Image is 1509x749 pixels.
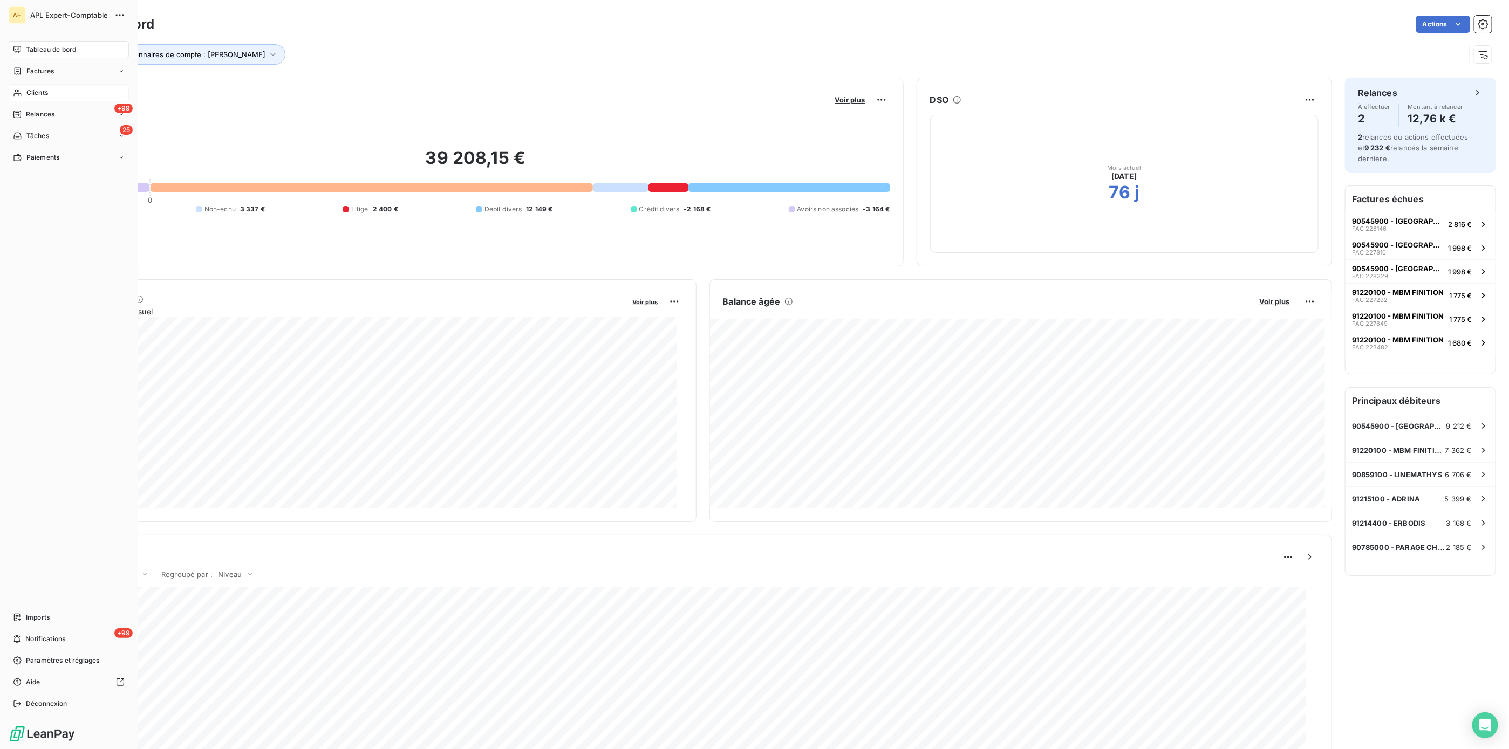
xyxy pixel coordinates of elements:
span: Mois actuel [1108,164,1142,171]
span: Avoirs non associés [797,204,859,214]
button: Voir plus [1256,297,1293,306]
span: Factures [26,66,54,76]
span: Crédit divers [639,204,680,214]
a: Aide [9,674,129,691]
button: 91220100 - MBM FINITIONFAC 2272921 775 € [1346,283,1496,307]
h4: 2 [1358,110,1390,127]
h2: j [1135,182,1139,203]
span: Relances [26,109,54,119]
span: Niveau [218,570,242,579]
span: 90545900 - [GEOGRAPHIC_DATA][PERSON_NAME] [1352,217,1444,225]
span: FAC 223482 [1352,344,1388,351]
button: Gestionnaires de compte : [PERSON_NAME] [101,44,285,65]
span: Notifications [25,634,65,644]
span: Regroupé par : [161,570,213,579]
span: 2 185 € [1446,543,1472,552]
span: 1 998 € [1448,244,1472,252]
button: Voir plus [832,95,869,105]
span: APL Expert-Comptable [30,11,108,19]
button: 90545900 - [GEOGRAPHIC_DATA][PERSON_NAME]FAC 2278101 998 € [1346,236,1496,259]
h6: DSO [930,93,948,106]
h2: 39 208,15 € [61,147,890,180]
span: 3 168 € [1446,519,1472,527]
span: 90545900 - [GEOGRAPHIC_DATA][PERSON_NAME] [1352,240,1444,249]
span: FAC 228329 [1352,273,1388,279]
button: 90545900 - [GEOGRAPHIC_DATA][PERSON_NAME]FAC 2283291 998 € [1346,259,1496,283]
span: 90785000 - PARAGE CHARPENTE [1352,543,1446,552]
span: 2 400 € [373,204,398,214]
span: Tableau de bord [26,45,76,54]
button: 91220100 - MBM FINITIONFAC 2234821 680 € [1346,331,1496,354]
span: 5 399 € [1445,494,1472,503]
span: 0 [148,196,152,204]
span: 12 149 € [526,204,552,214]
h2: 76 [1109,182,1130,203]
span: 9 212 € [1446,422,1472,430]
span: Voir plus [1259,297,1289,306]
span: 9 232 € [1364,143,1390,152]
span: +99 [114,104,133,113]
span: Tâches [26,131,49,141]
span: 2 816 € [1448,220,1472,229]
span: Paiements [26,153,59,162]
span: 90545900 - [GEOGRAPHIC_DATA][PERSON_NAME] [1352,264,1444,273]
button: 91220100 - MBM FINITIONFAC 2278491 775 € [1346,307,1496,331]
div: AE [9,6,26,24]
span: Non-échu [204,204,236,214]
span: +99 [114,628,133,638]
span: 90545900 - [GEOGRAPHIC_DATA][PERSON_NAME] [1352,422,1446,430]
span: 7 362 € [1445,446,1472,455]
img: Logo LeanPay [9,725,76,743]
span: FAC 227810 [1352,249,1386,256]
span: Déconnexion [26,699,67,709]
span: Clients [26,88,48,98]
span: 1 680 € [1448,339,1472,347]
span: -2 168 € [684,204,711,214]
h6: Balance âgée [723,295,781,308]
span: Aide [26,677,40,687]
span: 2 [1358,133,1362,141]
span: 91220100 - MBM FINITION [1352,335,1444,344]
span: 91214400 - ERBODIS [1352,519,1426,527]
h6: Relances [1358,86,1397,99]
span: Imports [26,613,50,622]
span: À effectuer [1358,104,1390,110]
button: Voir plus [630,297,661,306]
span: Voir plus [835,95,865,104]
h6: Principaux débiteurs [1346,388,1496,414]
span: Voir plus [633,298,658,306]
span: Paramètres et réglages [26,656,99,665]
span: 1 775 € [1449,315,1472,324]
span: 91220100 - MBM FINITION [1352,312,1444,320]
span: 25 [120,125,133,135]
span: FAC 228146 [1352,225,1387,232]
span: 91215100 - ADRINA [1352,494,1421,503]
span: 3 337 € [240,204,265,214]
span: relances ou actions effectuées et relancés la semaine dernière. [1358,133,1469,163]
button: 90545900 - [GEOGRAPHIC_DATA][PERSON_NAME]FAC 2281462 816 € [1346,212,1496,236]
h6: Factures échues [1346,186,1496,212]
span: Débit divers [484,204,522,214]
span: FAC 227292 [1352,297,1388,303]
span: [DATE] [1111,171,1137,182]
span: 91220100 - MBM FINITION [1352,288,1444,297]
span: 6 706 € [1445,470,1472,479]
span: -3 164 € [863,204,890,214]
span: 1 998 € [1448,267,1472,276]
span: Montant à relancer [1408,104,1463,110]
button: Actions [1416,16,1470,33]
span: FAC 227849 [1352,320,1388,327]
span: 1 775 € [1449,291,1472,300]
h4: 12,76 k € [1408,110,1463,127]
div: Open Intercom Messenger [1472,712,1498,738]
span: Gestionnaires de compte : [PERSON_NAME] [117,50,265,59]
span: Chiffre d'affaires mensuel [61,306,625,317]
span: 90859100 - LINEMATHYS [1352,470,1443,479]
span: Litige [351,204,368,214]
span: 91220100 - MBM FINITION [1352,446,1445,455]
